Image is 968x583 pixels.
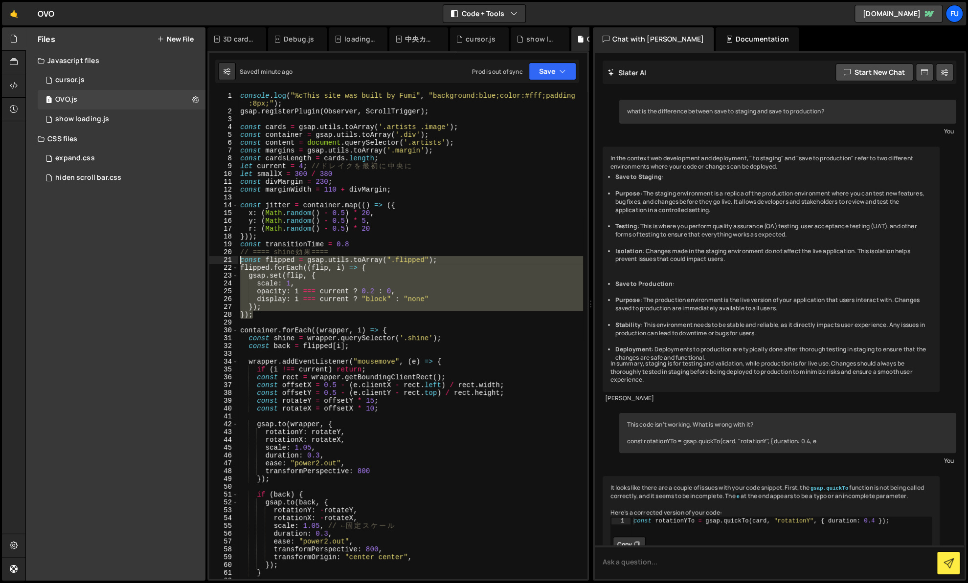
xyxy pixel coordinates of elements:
button: Save [529,63,576,80]
div: 30 [209,326,238,334]
div: 48 [209,467,238,475]
strong: Isolation [615,247,643,255]
div: 54 [209,514,238,522]
div: 39 [209,397,238,405]
div: 57 [209,538,238,545]
div: 58 [209,545,238,553]
div: 22 [209,264,238,272]
div: Debug.js [284,34,314,44]
div: 59 [209,553,238,561]
div: 9 [209,162,238,170]
h2: Slater AI [608,68,647,77]
div: 25 [209,287,238,295]
button: Code + Tools [443,5,525,22]
div: 40 [209,405,238,412]
div: You [622,455,954,466]
div: 13 [209,194,238,201]
code: e [736,493,741,500]
div: 11 [209,178,238,186]
div: 34 [209,358,238,366]
div: 17267/47820.css [38,149,205,168]
div: 17267/48011.js [38,109,205,129]
div: 50 [209,483,238,491]
li: : [615,280,932,288]
h2: Files [38,34,55,44]
div: 2 [209,108,238,115]
div: 6 [209,139,238,147]
div: 10 [209,170,238,178]
div: 55 [209,522,238,530]
div: 56 [209,530,238,538]
div: cursor.js [466,34,495,44]
strong: Deployment [615,345,652,353]
div: expand.css [55,154,95,163]
div: 19 [209,240,238,248]
div: CSS files [26,129,205,149]
div: show loading.js [55,115,109,124]
div: 61 [209,569,238,577]
span: 1 [46,97,52,105]
div: Saved [240,67,293,76]
div: 51 [209,491,238,498]
div: 35 [209,366,238,373]
div: 36 [209,373,238,381]
div: 18 [209,233,238,240]
div: hiden scroll bar.css [55,173,121,182]
div: 45 [209,444,238,452]
div: 29 [209,319,238,326]
div: 20 [209,248,238,256]
div: 17267/48012.js [38,70,205,90]
div: 16 [209,217,238,225]
div: This code isn't working. What is wrong with it? const rotationYTo = gsap.quickTo(card, "rotationY... [619,413,957,453]
div: 4 [209,123,238,131]
div: what is the difference between save to staging and save to production? [619,100,957,124]
strong: Purpose [615,189,640,197]
div: 7 [209,147,238,154]
div: 42 [209,420,238,428]
div: 15 [209,209,238,217]
div: 12 [209,186,238,194]
div: 14 [209,201,238,209]
div: 60 [209,561,238,569]
a: Fu [945,5,963,22]
li: : The staging environment is a replica of the production environment where you can test new featu... [615,190,932,214]
a: 🤙 [2,2,26,25]
div: 26 [209,295,238,303]
div: 53 [209,506,238,514]
li: : This is where you perform quality assurance (QA) testing, user acceptance testing (UAT), and ot... [615,222,932,239]
strong: Testing [615,222,637,230]
strong: Save to Production [615,280,673,288]
strong: Stability [615,321,641,329]
div: 17267/47848.js [38,90,205,109]
div: 17 [209,225,238,233]
div: show loading.js [526,34,558,44]
div: 23 [209,272,238,280]
div: 3D card.js [223,34,254,44]
div: Chat with [PERSON_NAME] [593,27,714,51]
div: 21 [209,256,238,264]
div: Documentation [716,27,798,51]
div: OVO.js [587,34,609,44]
div: 28 [209,311,238,319]
div: Prod is out of sync [472,67,522,76]
div: 17267/47816.css [38,168,205,188]
div: 43 [209,428,238,436]
div: [PERSON_NAME] [605,394,938,403]
strong: Purpose [615,296,640,304]
div: In the context web development and deployment, " to staging" and "save to production" refer to tw... [603,147,940,392]
div: 46 [209,452,238,459]
div: 32 [209,342,238,350]
div: 中央カードゆらゆら.js [405,34,436,44]
div: 44 [209,436,238,444]
div: 37 [209,381,238,389]
div: 31 [209,334,238,342]
li: : Changes made in the staging environment do not affect the live application. This isolation help... [615,247,932,264]
div: 1 [209,92,238,108]
div: cursor.js [55,76,85,85]
div: 49 [209,475,238,483]
div: OVO.js [55,95,77,104]
div: 1 [611,518,630,524]
div: 41 [209,412,238,420]
code: gsap.quickTo [810,485,850,492]
div: 38 [209,389,238,397]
